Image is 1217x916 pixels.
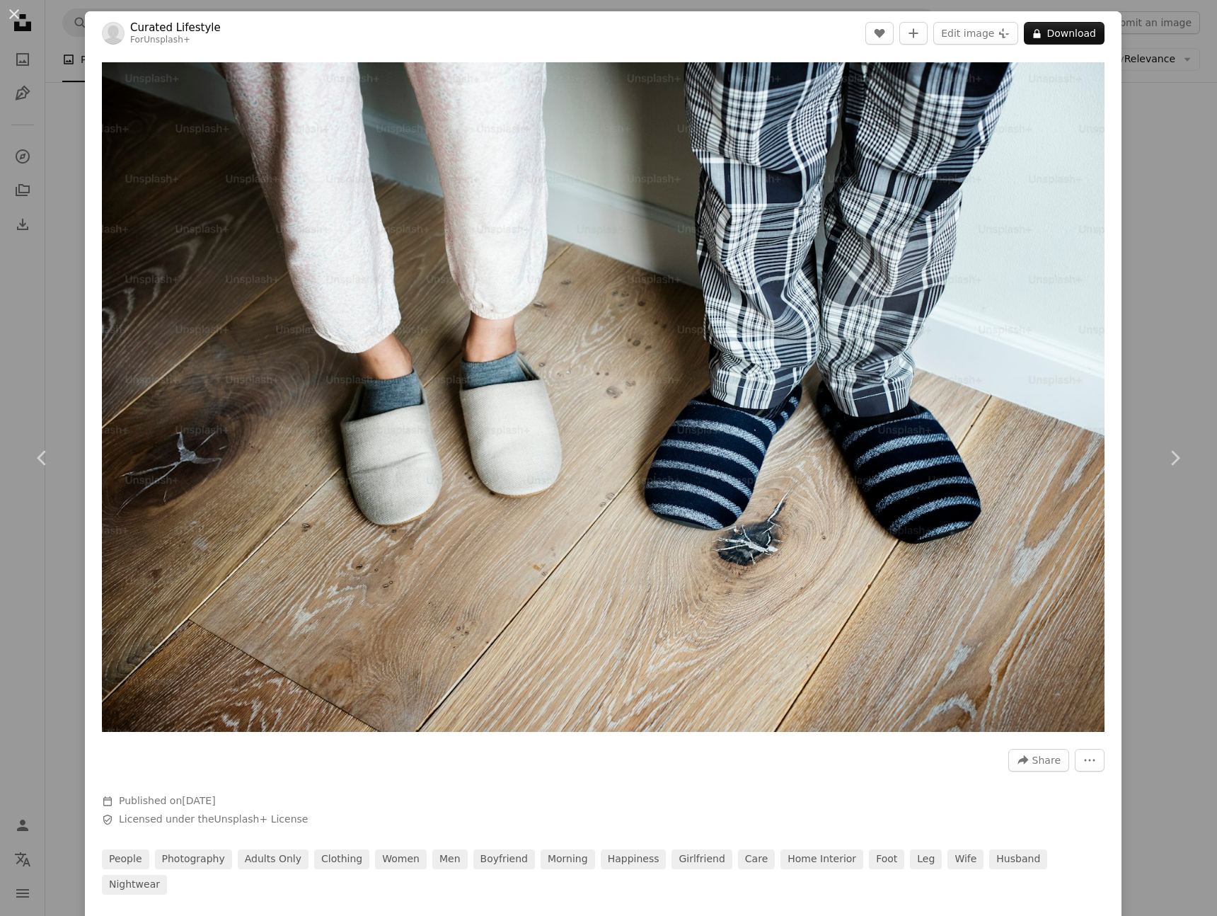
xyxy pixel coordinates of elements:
time: August 17, 2024 at 12:00:54 PM GMT+8 [182,795,215,806]
a: Next [1132,390,1217,526]
a: husband [989,849,1047,869]
a: men [432,849,468,869]
a: care [738,849,775,869]
button: Add to Collection [899,22,928,45]
span: Published on [119,795,216,806]
a: nightwear [102,875,167,895]
a: adults only [238,849,308,869]
a: Curated Lifestyle [130,21,221,35]
a: Unsplash+ [144,35,190,45]
button: Like [865,22,894,45]
a: boyfriend [473,849,535,869]
button: Edit image [933,22,1018,45]
a: happiness [601,849,667,869]
a: leg [910,849,942,869]
a: wife [947,849,984,869]
button: More Actions [1075,749,1104,772]
span: Licensed under the [119,813,308,827]
a: home interior [780,849,863,869]
a: people [102,849,149,869]
a: photography [155,849,232,869]
a: women [375,849,427,869]
div: For [130,35,221,46]
a: clothing [314,849,369,869]
button: Download [1024,22,1104,45]
img: Closeup of couple wearing slippers on wooden floor [102,62,1104,732]
span: Share [1032,750,1061,771]
button: Zoom in on this image [102,62,1104,732]
a: foot [869,849,904,869]
button: Share this image [1008,749,1069,772]
img: Go to Curated Lifestyle's profile [102,22,125,45]
a: Unsplash+ License [214,813,308,825]
a: girlfriend [671,849,732,869]
a: morning [541,849,595,869]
